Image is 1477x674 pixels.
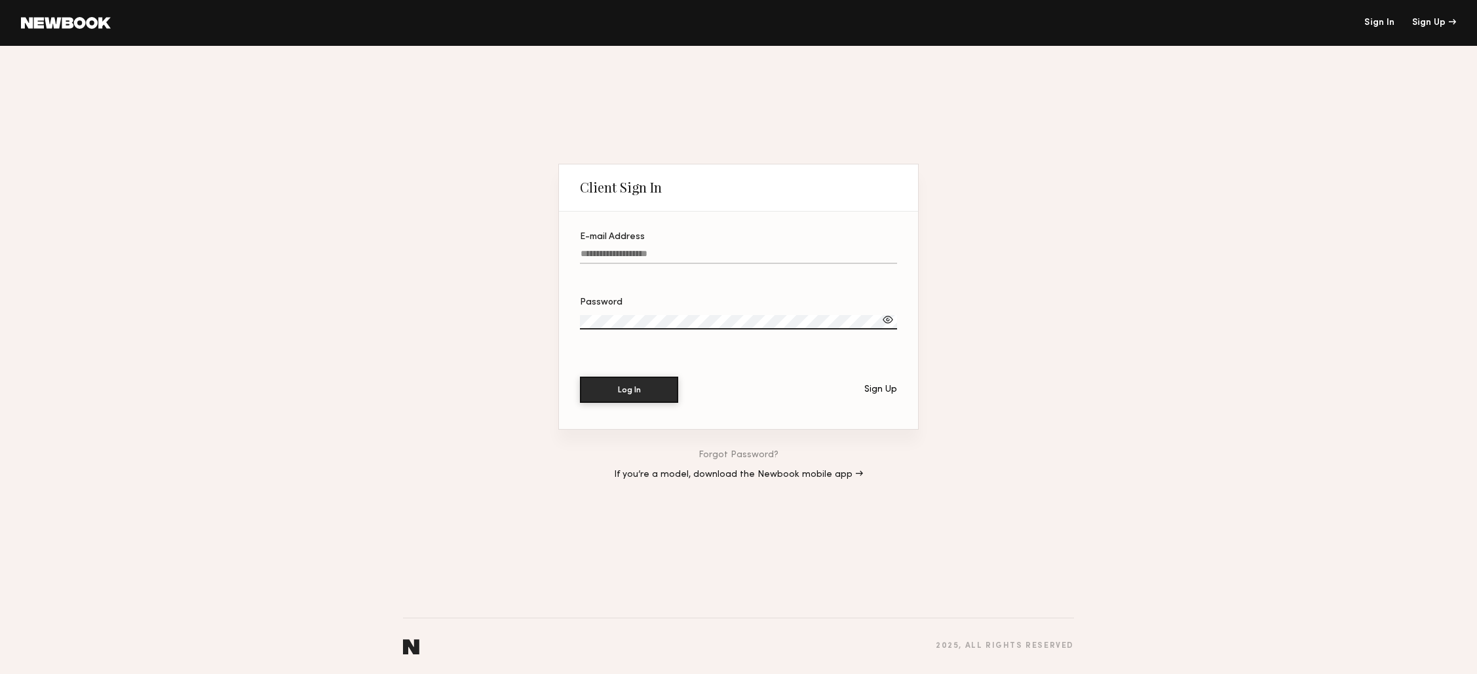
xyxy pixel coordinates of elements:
[936,642,1074,650] div: 2025 , all rights reserved
[580,249,897,264] input: E-mail Address
[580,377,678,403] button: Log In
[614,470,863,479] a: If you’re a model, download the Newbook mobile app →
[699,451,778,460] a: Forgot Password?
[580,298,897,307] div: Password
[580,315,897,329] input: Password
[1364,18,1394,28] a: Sign In
[1412,18,1456,28] div: Sign Up
[580,179,662,195] div: Client Sign In
[580,233,897,242] div: E-mail Address
[864,385,897,394] div: Sign Up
